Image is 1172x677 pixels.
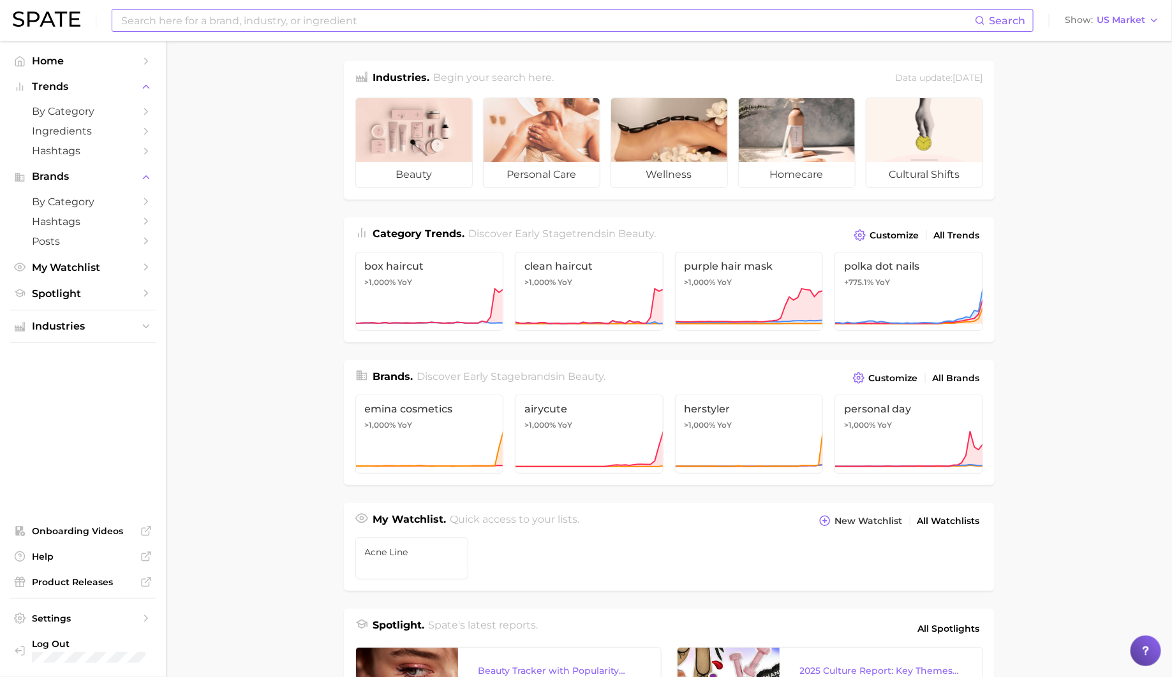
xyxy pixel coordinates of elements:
span: YoY [398,420,413,430]
button: Brands [10,167,156,186]
h2: Spate's latest reports. [428,618,538,639]
span: Help [32,551,134,562]
button: Trends [10,77,156,96]
span: All Brands [933,373,980,384]
a: homecare [738,98,856,188]
span: herstyler [685,403,814,415]
a: wellness [611,98,728,188]
h2: Quick access to your lists. [450,512,579,530]
span: beauty [356,162,472,187]
a: Log out. Currently logged in with e-mail vsananikone@elizabethmott.com. [10,634,156,667]
span: All Trends [934,230,980,241]
a: Hashtags [10,212,156,231]
a: Ingredients [10,121,156,141]
a: Posts [10,231,156,251]
span: Home [32,55,134,67]
a: Acne line [355,537,469,579]
button: Industries [10,317,156,336]
button: New Watchlist [816,512,905,530]
span: YoY [875,277,890,288]
a: personal care [483,98,600,188]
span: by Category [32,105,134,117]
span: cultural shifts [866,162,983,187]
a: purple hair mask>1,000% YoY [675,252,824,331]
a: personal day>1,000% YoY [834,395,983,474]
a: herstyler>1,000% YoY [675,395,824,474]
span: YoY [877,420,892,430]
span: by Category [32,196,134,208]
h1: My Watchlist. [373,512,447,530]
span: Discover Early Stage trends in . [468,228,656,240]
a: Settings [10,609,156,628]
a: My Watchlist [10,258,156,277]
span: Posts [32,235,134,247]
span: Discover Early Stage brands in . [417,370,605,382]
a: Help [10,547,156,566]
span: Customize [870,230,919,241]
span: Log Out [32,638,182,650]
a: Spotlight [10,284,156,303]
span: Hashtags [32,215,134,228]
span: Customize [869,373,918,384]
a: by Category [10,192,156,212]
span: YoY [398,277,413,288]
span: >1,000% [685,277,716,287]
span: homecare [739,162,855,187]
button: ShowUS Market [1062,12,1162,29]
a: polka dot nails+775.1% YoY [834,252,983,331]
a: All Watchlists [914,513,983,530]
a: All Brands [930,370,983,387]
span: Onboarding Videos [32,525,134,537]
a: emina cosmetics>1,000% YoY [355,395,504,474]
h1: Industries. [373,70,430,87]
span: Show [1065,17,1093,24]
span: Industries [32,321,134,332]
a: Product Releases [10,572,156,592]
span: +775.1% [844,277,873,287]
img: SPATE [13,11,80,27]
a: box haircut>1,000% YoY [355,252,504,331]
span: Ingredients [32,125,134,137]
span: >1,000% [844,420,875,430]
span: polka dot nails [844,260,974,272]
span: Category Trends . [373,228,465,240]
button: Customize [850,369,921,387]
span: >1,000% [365,420,396,430]
span: Product Releases [32,576,134,588]
a: Home [10,51,156,71]
a: by Category [10,101,156,121]
span: beauty [618,228,654,240]
span: All Spotlights [918,621,980,636]
span: box haircut [365,260,494,272]
span: Brands [32,171,134,182]
span: >1,000% [524,420,556,430]
span: YoY [558,420,572,430]
a: clean haircut>1,000% YoY [515,252,664,331]
span: purple hair mask [685,260,814,272]
h1: Spotlight. [373,618,425,639]
span: Search [989,15,1025,27]
button: Customize [851,226,922,244]
a: All Spotlights [915,618,983,639]
span: personal day [844,403,974,415]
span: >1,000% [685,420,716,430]
span: Brands . [373,370,413,382]
span: emina cosmetics [365,403,494,415]
a: All Trends [931,227,983,244]
a: Onboarding Videos [10,521,156,541]
span: beauty [568,370,604,382]
span: personal care [484,162,600,187]
span: Acne line [365,547,459,557]
a: cultural shifts [866,98,983,188]
span: >1,000% [365,277,396,287]
span: New Watchlist [835,516,903,527]
a: beauty [355,98,473,188]
span: airycute [524,403,654,415]
span: All Watchlists [917,516,980,527]
span: My Watchlist [32,261,134,273]
a: Hashtags [10,141,156,161]
h2: Begin your search here. [433,70,554,87]
input: Search here for a brand, industry, or ingredient [120,10,975,31]
span: wellness [611,162,727,187]
span: YoY [718,277,732,288]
